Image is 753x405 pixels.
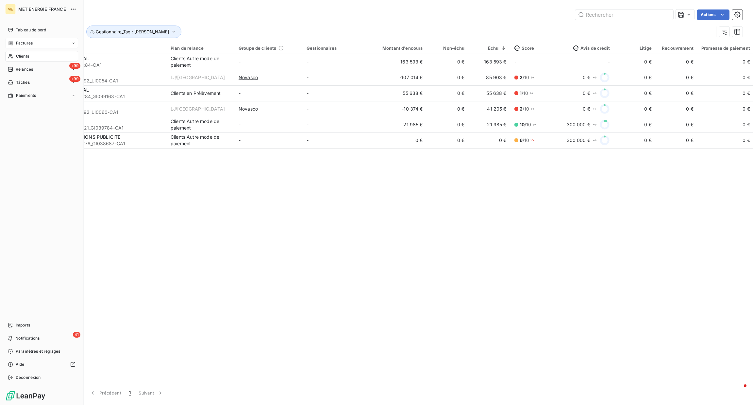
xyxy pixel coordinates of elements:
[69,63,80,69] span: +99
[307,45,367,51] div: Gestionnaires
[427,85,469,101] td: 0 €
[567,137,590,144] span: 300 000 €
[469,85,510,101] td: 55 638 €
[16,27,46,33] span: Tableau de bord
[614,117,656,132] td: 0 €
[16,66,33,72] span: Relances
[45,109,163,115] span: METFRA000017892_LI0060-CA1
[573,45,610,51] span: Avis de crédit
[697,9,729,20] button: Actions
[427,101,469,117] td: 0 €
[45,78,163,84] span: METFRA000017892_LI0054-CA1
[16,40,33,46] span: Factures
[520,137,529,144] span: / 10
[307,59,309,64] span: -
[16,79,30,85] span: Tâches
[16,93,36,98] span: Paiements
[520,137,523,143] span: 6
[427,70,469,85] td: 0 €
[371,70,427,85] td: -107 014 €
[45,93,163,100] span: METFRA000000284_GI099163-CA1
[239,106,258,112] span: Novasco
[656,85,697,101] td: 0 €
[469,70,510,85] td: 85 903 €
[5,391,46,401] img: Logo LeanPay
[520,75,523,80] span: 2
[239,45,276,51] span: Groupe de clients
[583,90,590,97] span: 0 €
[656,117,697,132] td: 0 €
[307,106,309,112] span: -
[129,390,131,396] span: 1
[16,348,60,354] span: Paramètres et réglages
[614,101,656,117] td: 0 €
[45,62,163,68] span: METFRA000000284-CA1
[371,54,427,70] td: 163 593 €
[171,55,231,68] div: Clients Autre mode de paiement
[307,90,309,96] span: -
[520,74,529,81] span: / 10
[618,45,652,51] div: Litige
[701,45,750,51] div: Promesse de paiement
[86,26,181,38] button: Gestionnaire_Tag : [PERSON_NAME]
[239,137,241,143] span: -
[431,45,465,51] div: Non-échu
[307,137,309,143] span: -
[171,45,231,51] div: Plan de relance
[375,45,423,51] div: Montant d'encours
[469,132,510,148] td: 0 €
[135,386,168,400] button: Suivant
[5,359,78,370] a: Aide
[520,106,523,112] span: 2
[656,132,697,148] td: 0 €
[307,75,309,80] span: -
[656,54,697,70] td: 0 €
[514,45,534,51] span: Score
[307,122,309,127] span: -
[520,121,531,128] span: / 10
[614,132,656,148] td: 0 €
[45,125,163,131] span: METFRA000001821_GI039784-CA1
[473,45,507,51] div: Échu
[469,101,510,117] td: 41 205 €
[73,332,80,338] span: 41
[427,54,469,70] td: 0 €
[614,54,656,70] td: 0 €
[239,122,241,127] span: -
[371,101,427,117] td: -10 374 €
[239,74,258,81] span: Novasco
[583,106,590,112] span: 0 €
[18,7,66,12] span: MET ENERGIE FRANCE
[15,335,40,341] span: Notifications
[171,90,221,97] div: Clients en Prélèvement
[614,85,656,101] td: 0 €
[125,386,135,400] button: 1
[5,4,16,14] div: ME
[171,134,231,147] div: Clients Autre mode de paiement
[575,9,673,20] input: Rechercher
[96,29,169,34] span: Gestionnaire_Tag : [PERSON_NAME]
[171,106,225,112] div: LJ/[GEOGRAPHIC_DATA]
[239,59,241,64] span: -
[583,74,590,81] span: 0 €
[427,132,469,148] td: 0 €
[520,122,525,127] span: 10
[371,117,427,132] td: 21 985 €
[171,118,231,131] div: Clients Autre mode de paiement
[427,117,469,132] td: 0 €
[520,90,522,96] span: 1
[16,322,30,328] span: Imports
[520,106,529,112] span: / 10
[614,70,656,85] td: 0 €
[510,54,563,70] td: -
[563,54,614,70] td: -
[469,117,510,132] td: 21 985 €
[731,383,746,398] iframe: Intercom live chat
[567,121,590,128] span: 300 000 €
[656,101,697,117] td: 0 €
[16,375,41,380] span: Déconnexion
[16,361,25,367] span: Aide
[45,140,163,147] span: METFRA000006278_GI038687-CA1
[16,53,29,59] span: Clients
[660,45,694,51] div: Recouvrement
